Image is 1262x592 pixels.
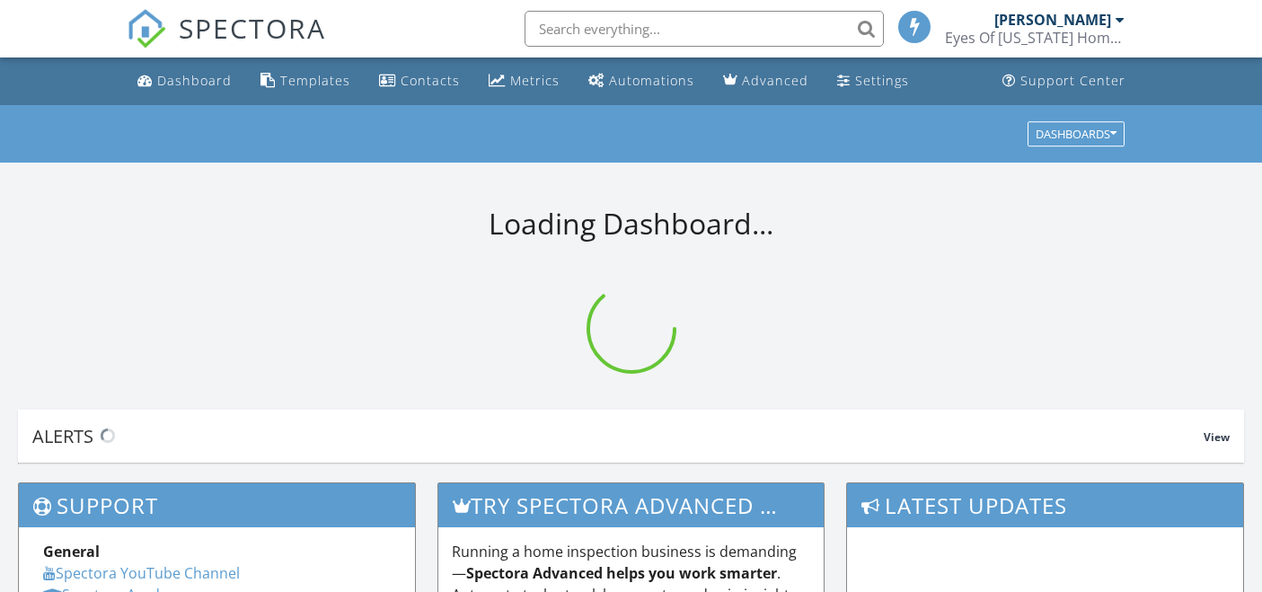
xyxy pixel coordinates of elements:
[32,424,1204,448] div: Alerts
[157,72,232,89] div: Dashboard
[280,72,350,89] div: Templates
[995,65,1133,98] a: Support Center
[830,65,916,98] a: Settings
[372,65,467,98] a: Contacts
[742,72,808,89] div: Advanced
[1036,128,1116,140] div: Dashboards
[847,483,1243,527] h3: Latest Updates
[510,72,560,89] div: Metrics
[1028,121,1125,146] button: Dashboards
[945,29,1125,47] div: Eyes Of Texas Home Inspections
[127,24,326,62] a: SPECTORA
[130,65,239,98] a: Dashboard
[855,72,909,89] div: Settings
[179,9,326,47] span: SPECTORA
[481,65,567,98] a: Metrics
[43,542,100,561] strong: General
[994,11,1111,29] div: [PERSON_NAME]
[581,65,702,98] a: Automations (Basic)
[401,72,460,89] div: Contacts
[716,65,816,98] a: Advanced
[609,72,694,89] div: Automations
[1204,429,1230,445] span: View
[43,563,240,583] a: Spectora YouTube Channel
[127,9,166,49] img: The Best Home Inspection Software - Spectora
[253,65,357,98] a: Templates
[1020,72,1125,89] div: Support Center
[19,483,415,527] h3: Support
[466,563,777,583] strong: Spectora Advanced helps you work smarter
[525,11,884,47] input: Search everything...
[438,483,824,527] h3: Try spectora advanced [DATE]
